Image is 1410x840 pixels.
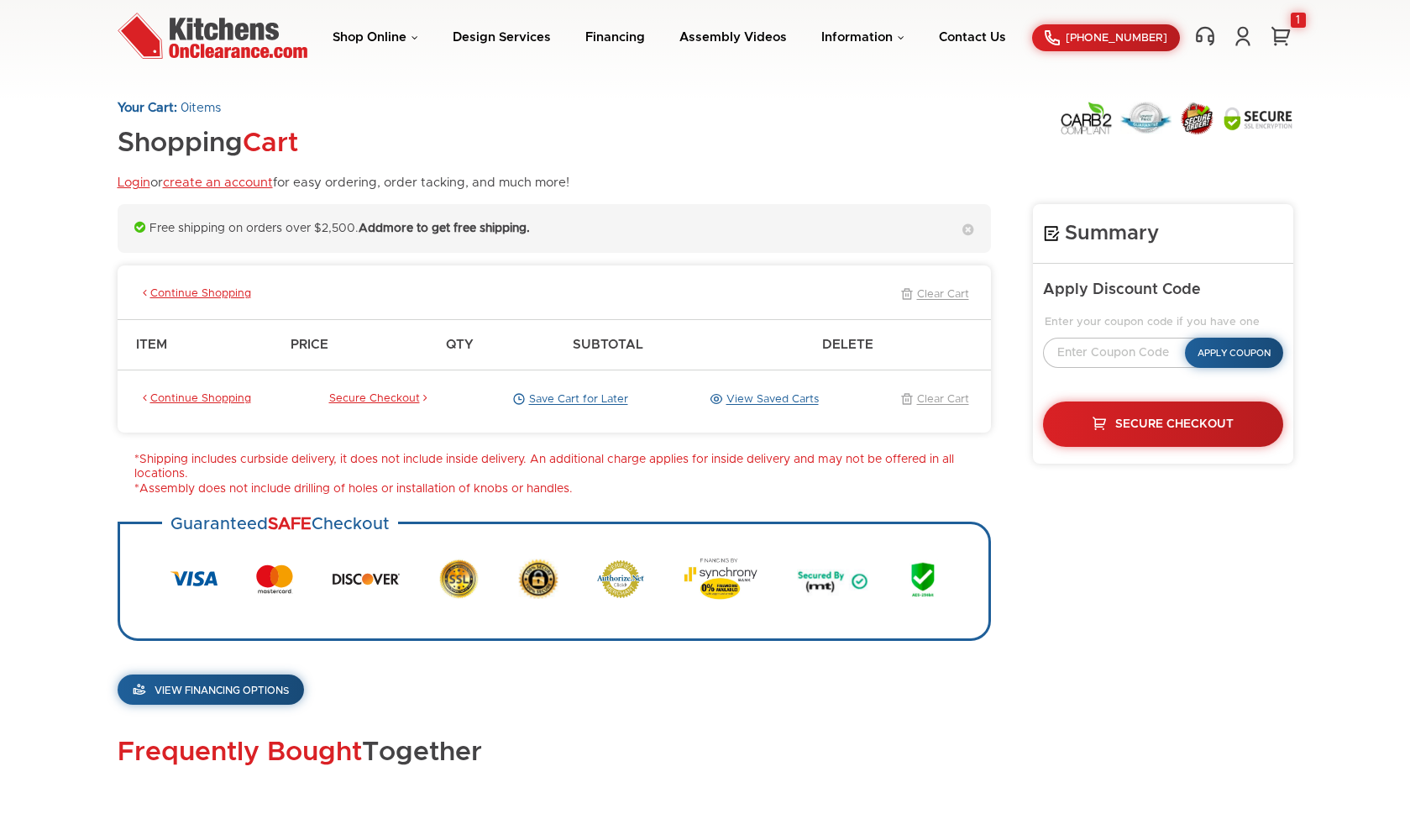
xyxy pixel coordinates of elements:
[256,564,293,594] img: MasterCard
[118,738,1293,768] h2: Together
[333,567,400,591] img: Discover
[282,319,438,370] th: Price
[1043,281,1283,300] h5: Apply Discount Code
[118,204,991,254] div: Free shipping on orders over $2,500.
[706,392,819,407] a: View Saved Carts
[118,319,283,370] th: Item
[438,319,564,370] th: Qty
[1115,418,1234,430] span: Secure Checkout
[439,558,479,600] img: SSL
[333,31,418,44] a: Shop Online
[155,685,289,696] span: View Financing Options
[163,176,273,189] a: create an account
[1268,25,1293,47] a: 1
[897,287,969,302] a: Clear Cart
[118,176,150,189] a: Login
[1043,338,1210,368] input: Enter Coupon Code
[243,130,298,157] span: Cart
[1185,338,1283,368] button: Apply Coupon
[118,739,362,766] span: Frequently Bought
[1179,102,1215,135] img: Secure Order
[939,31,1006,44] a: Contact Us
[814,319,991,370] th: Delete
[139,287,251,302] a: Continue Shopping
[118,129,569,159] h1: Shopping
[908,558,938,600] img: AES 256 Bit
[118,101,569,117] p: items
[509,392,628,407] a: Save Cart for Later
[1120,102,1172,134] img: Lowest Price Guarantee
[1066,33,1167,44] span: [PHONE_NUMBER]
[1060,101,1113,135] img: Carb2 Compliant
[162,506,398,543] h3: Guaranteed Checkout
[1291,13,1306,28] div: 1
[134,453,991,482] li: *Shipping includes curbside delivery, it does not include inside delivery. An additional charge a...
[134,482,991,497] li: *Assembly does not include drilling of holes or installation of knobs or handles.
[118,675,304,705] a: View Financing Options
[170,571,218,586] img: Visa
[684,558,757,600] img: Synchrony Bank
[1043,221,1283,246] h4: Summary
[359,223,530,234] strong: Add more to get free shipping.
[597,560,644,598] img: Authorize.net
[1223,106,1293,131] img: Secure SSL Encyption
[797,558,868,600] img: Secured by MT
[453,31,551,44] a: Design Services
[118,102,177,114] strong: Your Cart:
[564,319,813,370] th: Subtotal
[585,31,645,44] a: Financing
[1032,24,1180,51] a: [PHONE_NUMBER]
[268,516,312,533] strong: SAFE
[329,392,431,407] a: Secure Checkout
[139,392,251,407] a: Continue Shopping
[181,102,189,114] span: 0
[1043,316,1283,329] legend: Enter your coupon code if you have one
[897,392,969,407] a: Clear Cart
[118,13,307,59] img: Kitchens On Clearance
[679,31,787,44] a: Assembly Videos
[518,559,558,599] img: Secure
[118,176,569,192] p: or for easy ordering, order tacking, and much more!
[1043,402,1283,447] a: Secure Checkout
[821,31,904,44] a: Information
